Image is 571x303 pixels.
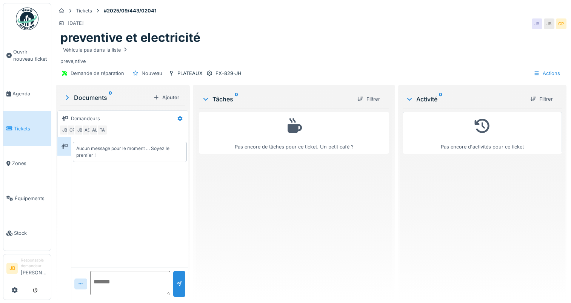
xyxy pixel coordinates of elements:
div: AL [89,125,100,135]
li: JB [6,263,18,274]
sup: 0 [235,95,238,104]
div: Documents [63,93,150,102]
div: Responsable demandeur [21,257,48,269]
span: Équipements [15,195,48,202]
div: Aucun message pour le moment … Soyez le premier ! [76,145,183,159]
div: Véhicule pas dans la liste [63,46,128,54]
div: Pas encore d'activités pour ce ticket [408,115,557,150]
div: Ajouter [150,92,182,103]
span: Stock [14,230,48,237]
a: Équipements [3,181,51,216]
div: JB [74,125,85,135]
div: CP [556,18,566,29]
div: JB [59,125,70,135]
div: Tickets [76,7,92,14]
div: Demandeurs [71,115,100,122]
div: Filtrer [527,94,556,104]
a: Tickets [3,111,51,146]
li: [PERSON_NAME] [21,257,48,279]
a: Zones [3,146,51,181]
div: Activité [406,95,524,104]
img: Badge_color-CXgf-gQk.svg [16,8,38,30]
div: Pas encore de tâches pour ce ticket. Un petit café ? [204,115,384,150]
div: CP [67,125,77,135]
a: Ouvrir nouveau ticket [3,34,51,77]
div: FX-829-JH [215,70,242,77]
span: Ouvrir nouveau ticket [13,48,48,63]
div: Nouveau [142,70,162,77]
div: AS [82,125,92,135]
div: Demande de réparation [71,70,124,77]
a: Agenda [3,77,51,111]
a: Stock [3,216,51,250]
div: Filtrer [354,94,383,104]
a: JB Responsable demandeur[PERSON_NAME] [6,257,48,281]
div: JB [532,18,542,29]
div: [DATE] [68,20,84,27]
div: Actions [530,68,563,79]
span: Agenda [12,90,48,97]
div: JB [544,18,554,29]
span: Zones [12,160,48,167]
strong: #2025/09/443/02041 [101,7,160,14]
h1: preventive et electricité [60,31,200,45]
div: TA [97,125,108,135]
div: preve,ntive [60,45,562,65]
div: Tâches [202,95,351,104]
sup: 0 [439,95,442,104]
span: Tickets [14,125,48,132]
sup: 0 [109,93,112,102]
div: PLATEAUX [177,70,203,77]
